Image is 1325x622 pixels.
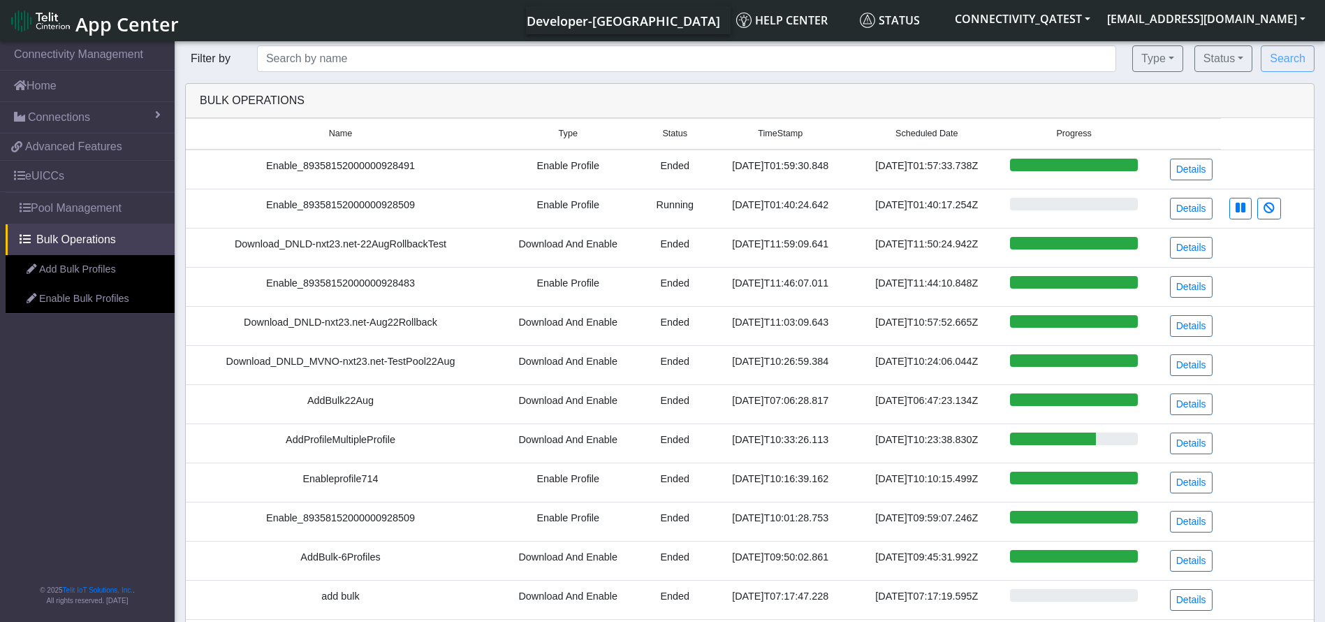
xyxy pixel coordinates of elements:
td: Enable_89358152000000928509 [186,502,495,541]
a: Details [1170,472,1213,493]
a: Details [1170,589,1213,611]
td: [DATE]T06:47:23.134Z [851,384,1002,424]
td: Running [640,189,709,228]
img: status.svg [860,13,875,28]
button: Status [1194,45,1252,72]
td: [DATE]T01:59:30.848 [709,150,851,189]
a: Details [1170,315,1213,337]
td: [DATE]T07:17:47.228 [709,580,851,619]
td: [DATE]T11:03:09.643 [709,306,851,345]
td: Enable_89358152000000928509 [186,189,495,228]
td: [DATE]T09:50:02.861 [709,541,851,580]
span: Scheduled Date [895,127,958,140]
td: Ended [640,580,709,619]
td: Enableprofile714 [186,463,495,502]
td: Download And Enable [495,424,640,463]
td: [DATE]T07:06:28.817 [709,384,851,424]
td: [DATE]T10:24:06.044Z [851,345,1002,384]
span: Name [329,127,353,140]
td: [DATE]T11:44:10.848Z [851,267,1002,306]
td: Download And Enable [495,541,640,580]
button: Type [1132,45,1183,72]
a: Status [854,6,946,34]
td: Ended [640,345,709,384]
td: Enable Profile [495,463,640,502]
a: Details [1170,237,1213,259]
td: Download_DNLD-nxt23.net-22AugRollbackTest [186,228,495,267]
a: Details [1170,393,1213,415]
td: Ended [640,228,709,267]
span: Bulk Operations [36,231,116,248]
a: Details [1170,550,1213,572]
input: Search by name [257,45,1116,72]
a: Add Bulk Profiles [6,255,175,284]
div: Bulk Operations [189,92,1310,109]
td: Download And Enable [495,384,640,424]
button: CONNECTIVITY_QATEST [946,6,1099,31]
a: Pool Management [6,193,175,224]
a: Bulk Operations [6,224,175,255]
td: Enable_89358152000000928483 [186,267,495,306]
span: Type [559,127,578,140]
td: [DATE]T01:57:33.738Z [851,150,1002,189]
td: AddProfileMultipleProfile [186,424,495,463]
span: Filter by [185,52,236,64]
td: Ended [640,541,709,580]
a: Enable Bulk Profiles [6,284,175,314]
a: Details [1170,198,1213,219]
td: [DATE]T07:17:19.595Z [851,580,1002,619]
a: Details [1170,276,1213,298]
a: App Center [11,6,177,36]
td: Enable Profile [495,150,640,189]
td: [DATE]T11:46:07.011 [709,267,851,306]
td: [DATE]T10:26:59.384 [709,345,851,384]
td: [DATE]T11:50:24.942Z [851,228,1002,267]
td: [DATE]T10:33:26.113 [709,424,851,463]
td: Download And Enable [495,228,640,267]
a: Telit IoT Solutions, Inc. [63,586,133,594]
img: knowledge.svg [736,13,752,28]
td: [DATE]T10:01:28.753 [709,502,851,541]
td: Download And Enable [495,580,640,619]
span: Status [860,13,920,28]
td: Ended [640,306,709,345]
span: Connections [28,109,90,126]
span: App Center [75,11,179,37]
a: Details [1170,511,1213,533]
td: Ended [640,463,709,502]
td: Download_DNLD-nxt23.net-Aug22Rollback [186,306,495,345]
td: Ended [640,150,709,189]
button: Search [1261,45,1315,72]
td: [DATE]T10:23:38.830Z [851,424,1002,463]
a: Details [1170,433,1213,454]
span: Status [662,127,687,140]
td: AddBulk22Aug [186,384,495,424]
td: Ended [640,267,709,306]
td: Download And Enable [495,306,640,345]
td: Ended [640,384,709,424]
td: Enable Profile [495,502,640,541]
td: [DATE]T10:10:15.499Z [851,463,1002,502]
a: Help center [731,6,854,34]
span: Advanced Features [25,138,122,155]
img: logo-telit-cinterion-gw-new.png [11,10,70,32]
td: add bulk [186,580,495,619]
td: [DATE]T01:40:24.642 [709,189,851,228]
td: Ended [640,424,709,463]
td: Enable_89358152000000928491 [186,150,495,189]
span: Progress [1056,127,1091,140]
td: [DATE]T11:59:09.641 [709,228,851,267]
td: Download_DNLD_MVNO-nxt23.net-TestPool22Aug [186,345,495,384]
a: Details [1170,159,1213,180]
button: [EMAIL_ADDRESS][DOMAIN_NAME] [1099,6,1314,31]
td: [DATE]T10:16:39.162 [709,463,851,502]
td: Enable Profile [495,267,640,306]
td: AddBulk-6Profiles [186,541,495,580]
span: Developer-[GEOGRAPHIC_DATA] [527,13,720,29]
a: Your current platform instance [526,6,719,34]
a: Details [1170,354,1213,376]
td: [DATE]T09:45:31.992Z [851,541,1002,580]
td: [DATE]T01:40:17.254Z [851,189,1002,228]
td: [DATE]T09:59:07.246Z [851,502,1002,541]
td: Ended [640,502,709,541]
